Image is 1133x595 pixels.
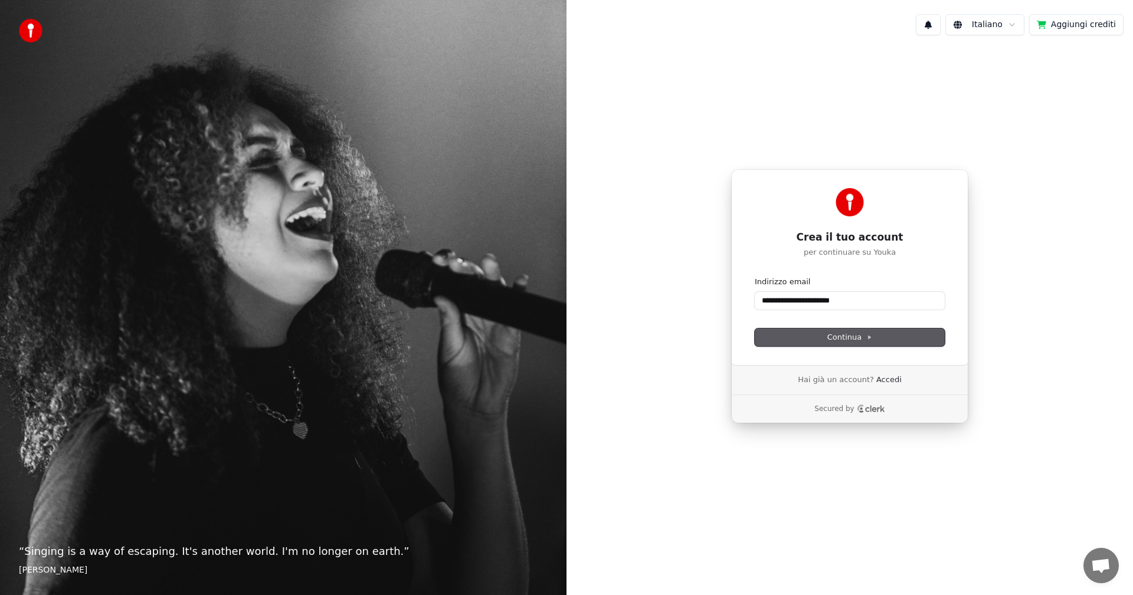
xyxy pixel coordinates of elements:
[876,374,902,385] a: Accedi
[755,247,945,258] p: per continuare su Youka
[19,543,548,560] p: “ Singing is a way of escaping. It's another world. I'm no longer on earth. ”
[19,564,548,576] footer: [PERSON_NAME]
[1029,14,1124,35] button: Aggiungi crediti
[836,188,864,216] img: Youka
[827,332,872,343] span: Continua
[19,19,42,42] img: youka
[1083,548,1119,583] a: Aprire la chat
[798,374,874,385] span: Hai già un account?
[755,277,810,287] label: Indirizzo email
[755,231,945,245] h1: Crea il tuo account
[814,405,854,414] p: Secured by
[755,328,945,346] button: Continua
[857,405,885,413] a: Clerk logo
